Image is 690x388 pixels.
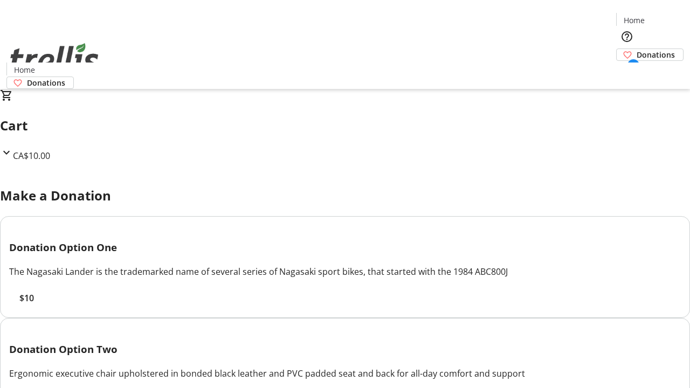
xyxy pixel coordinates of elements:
h3: Donation Option One [9,240,681,255]
span: $10 [19,292,34,304]
a: Donations [6,77,74,89]
h3: Donation Option Two [9,342,681,357]
div: Ergonomic executive chair upholstered in bonded black leather and PVC padded seat and back for al... [9,367,681,380]
a: Home [617,15,651,26]
span: Home [14,64,35,75]
div: The Nagasaki Lander is the trademarked name of several series of Nagasaki sport bikes, that start... [9,265,681,278]
button: Cart [616,61,638,82]
a: Home [7,64,42,75]
button: Help [616,26,638,47]
span: Home [624,15,645,26]
span: CA$10.00 [13,150,50,162]
span: Donations [637,49,675,60]
img: Orient E2E Organization jVxkaWNjuz's Logo [6,31,102,85]
a: Donations [616,48,684,61]
span: Donations [27,77,65,88]
button: $10 [9,292,44,304]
